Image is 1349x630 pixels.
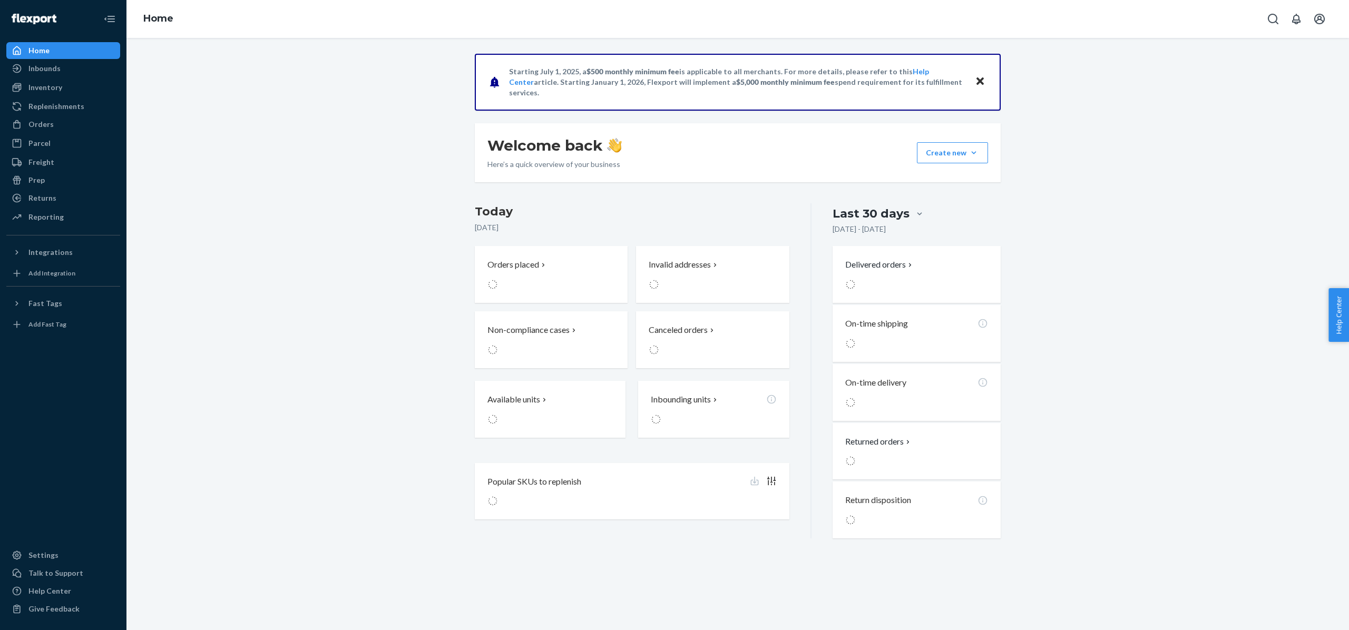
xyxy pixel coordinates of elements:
span: $5,000 monthly minimum fee [736,77,835,86]
a: Freight [6,154,120,171]
ol: breadcrumbs [135,4,182,34]
button: Non-compliance cases [475,311,628,368]
button: Integrations [6,244,120,261]
div: Reporting [28,212,64,222]
a: Help Center [6,583,120,599]
button: Close [973,74,987,90]
div: Replenishments [28,101,84,112]
a: Inbounds [6,60,120,77]
p: Popular SKUs to replenish [487,476,581,488]
a: Orders [6,116,120,133]
p: Here’s a quick overview of your business [487,159,622,170]
button: Open account menu [1309,8,1330,29]
div: Inventory [28,82,62,93]
p: Non-compliance cases [487,324,570,336]
div: Give Feedback [28,604,80,614]
div: Last 30 days [833,205,910,222]
p: Canceled orders [649,324,708,336]
a: Prep [6,172,120,189]
div: Home [28,45,50,56]
p: Starting July 1, 2025, a is applicable to all merchants. For more details, please refer to this a... [509,66,965,98]
h1: Welcome back [487,136,622,155]
a: Settings [6,547,120,564]
p: Available units [487,393,540,406]
div: Returns [28,193,56,203]
a: Replenishments [6,98,120,115]
div: Integrations [28,247,73,258]
button: Returned orders [845,436,912,448]
span: $500 monthly minimum fee [586,67,679,76]
button: Available units [475,381,625,438]
button: Fast Tags [6,295,120,312]
p: On-time delivery [845,377,906,389]
button: Open Search Box [1263,8,1284,29]
p: Inbounding units [651,393,711,406]
p: Return disposition [845,494,911,506]
button: Give Feedback [6,601,120,617]
div: Inbounds [28,63,61,74]
a: Add Integration [6,265,120,282]
div: Prep [28,175,45,185]
p: On-time shipping [845,318,908,330]
button: Create new [917,142,988,163]
img: Flexport logo [12,14,56,24]
a: Add Fast Tag [6,316,120,333]
a: Home [6,42,120,59]
div: Fast Tags [28,298,62,309]
p: [DATE] [475,222,789,233]
p: [DATE] - [DATE] [833,224,886,234]
a: Home [143,13,173,24]
div: Parcel [28,138,51,149]
button: Talk to Support [6,565,120,582]
div: Add Integration [28,269,75,278]
img: hand-wave emoji [607,138,622,153]
button: Open notifications [1286,8,1307,29]
a: Reporting [6,209,120,225]
p: Invalid addresses [649,259,711,271]
div: Add Fast Tag [28,320,66,329]
button: Canceled orders [636,311,789,368]
div: Orders [28,119,54,130]
h3: Today [475,203,789,220]
button: Orders placed [475,246,628,303]
a: Returns [6,190,120,206]
p: Orders placed [487,259,539,271]
button: Invalid addresses [636,246,789,303]
a: Inventory [6,79,120,96]
div: Freight [28,157,54,168]
button: Help Center [1328,288,1349,342]
div: Talk to Support [28,568,83,578]
div: Settings [28,550,58,560]
div: Help Center [28,586,71,596]
button: Inbounding units [638,381,789,438]
a: Parcel [6,135,120,152]
button: Close Navigation [99,8,120,29]
button: Delivered orders [845,259,914,271]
